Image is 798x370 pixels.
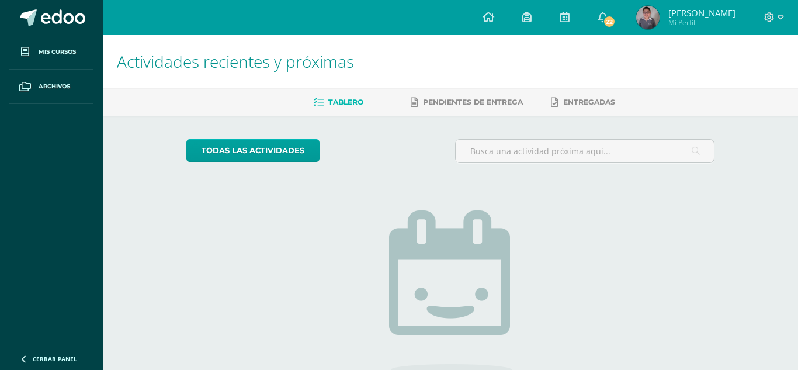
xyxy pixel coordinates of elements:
[636,6,660,29] img: 1657f0569aa92cb720f1e5638fa2ca11.png
[456,140,714,162] input: Busca una actividad próxima aquí...
[117,50,354,72] span: Actividades recientes y próximas
[551,93,615,112] a: Entregadas
[186,139,320,162] a: todas las Actividades
[668,18,735,27] span: Mi Perfil
[328,98,363,106] span: Tablero
[603,15,616,28] span: 22
[39,47,76,57] span: Mis cursos
[39,82,70,91] span: Archivos
[563,98,615,106] span: Entregadas
[9,70,93,104] a: Archivos
[33,355,77,363] span: Cerrar panel
[314,93,363,112] a: Tablero
[668,7,735,19] span: [PERSON_NAME]
[411,93,523,112] a: Pendientes de entrega
[423,98,523,106] span: Pendientes de entrega
[9,35,93,70] a: Mis cursos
